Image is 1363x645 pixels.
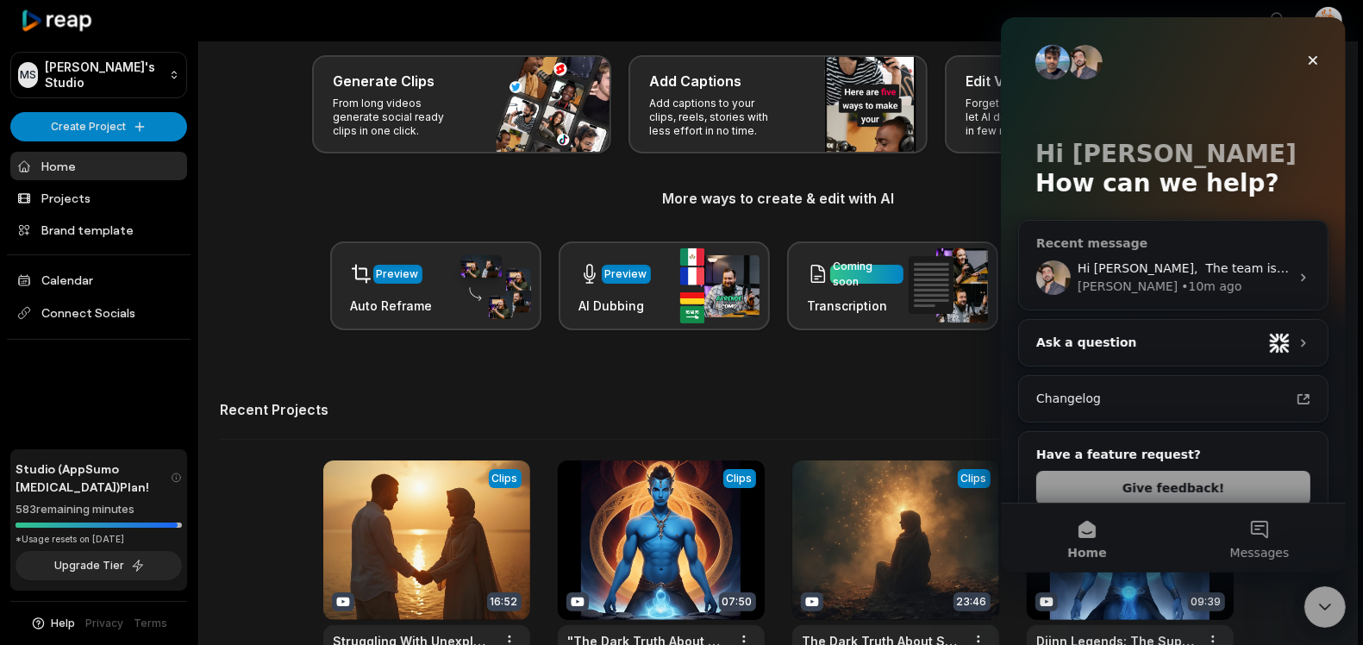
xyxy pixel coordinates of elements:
div: 583 remaining minutes [16,501,182,518]
h3: Edit Videos [966,71,1041,91]
iframe: Intercom live chat [1304,586,1346,628]
h2: Recent Projects [220,401,328,418]
button: Messages [172,486,345,555]
div: Preview [377,266,419,282]
span: Connect Socials [10,297,187,329]
a: Projects [10,184,187,212]
p: From long videos generate social ready clips in one click. [333,97,466,138]
h3: Generate Clips [333,71,435,91]
a: Brand template [10,216,187,244]
button: Upgrade Tier [16,551,182,580]
p: [PERSON_NAME]'s Studio [45,59,162,91]
div: • 10m ago [180,260,241,279]
img: Profile image for Sam [268,316,289,336]
a: Calendar [10,266,187,294]
div: Ask a questionProfile image for Sam [17,302,328,349]
div: Close [297,28,328,59]
div: Coming soon [834,259,900,290]
span: Studio (AppSumo [MEDICAL_DATA]) Plan! [16,460,171,496]
div: [PERSON_NAME] [77,260,177,279]
a: Home [10,152,187,180]
p: Forget hours of editing, let AI do the work for you in few minutes. [966,97,1099,138]
div: Preview [605,266,647,282]
h3: Auto Reframe [351,297,433,315]
span: Help [52,616,76,631]
button: Help [30,616,76,631]
span: Messages [229,529,289,542]
div: MS [18,62,38,88]
img: transcription.png [909,248,988,322]
a: Terms [134,616,168,631]
iframe: Intercom live chat [1001,17,1346,573]
a: Changelog [25,366,320,398]
div: Changelog [35,373,289,391]
h3: More ways to create & edit with AI [220,188,1336,209]
span: Home [66,529,105,542]
div: Ask a question [35,316,261,335]
h3: Transcription [808,297,903,315]
button: Create Project [10,112,187,141]
img: auto_reframe.png [452,253,531,320]
div: *Usage resets on [DATE] [16,533,182,546]
img: ai_dubbing.png [680,248,760,323]
a: Privacy [86,616,124,631]
p: Add captions to your clips, reels, stories with less effort in no time. [649,97,783,138]
h2: Have a feature request? [35,429,309,447]
h3: Add Captions [649,71,741,91]
button: Give feedback! [35,454,309,488]
h3: AI Dubbing [579,297,651,315]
